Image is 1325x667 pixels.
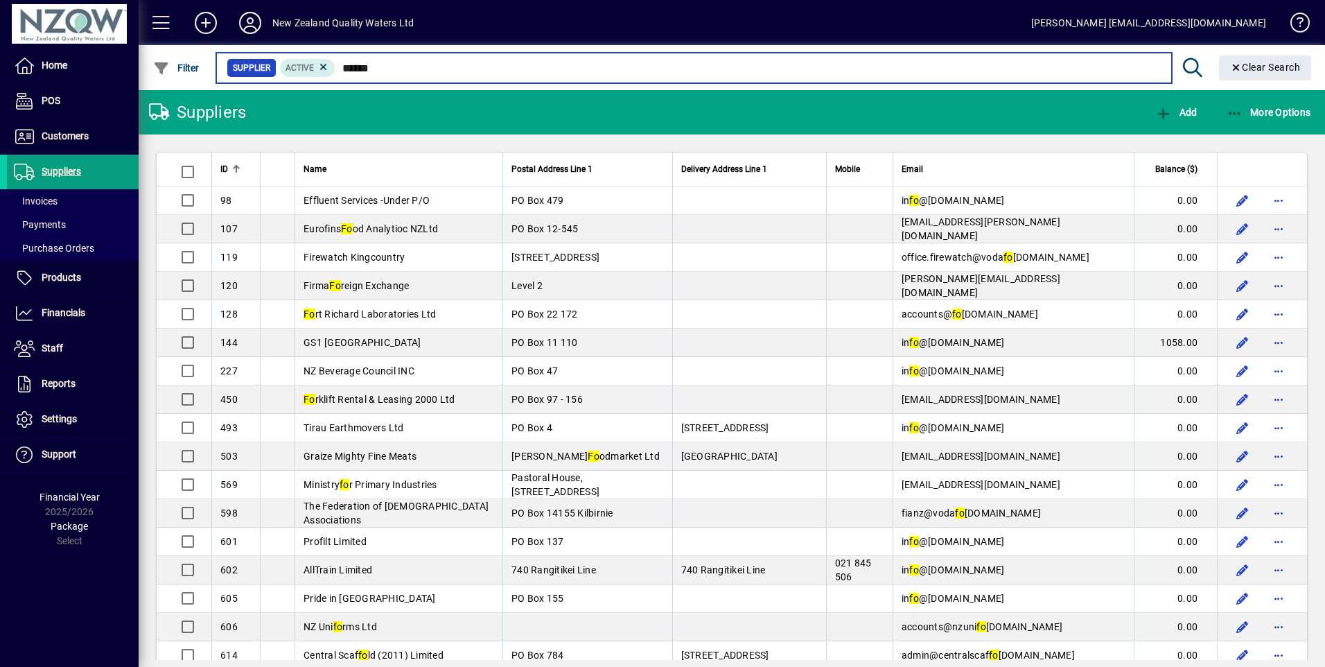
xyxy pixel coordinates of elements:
[304,394,315,405] em: Fo
[1267,275,1290,297] button: More options
[7,296,139,331] a: Financials
[1267,445,1290,467] button: More options
[1267,388,1290,410] button: More options
[1231,388,1254,410] button: Edit
[358,650,368,661] em: fo
[511,195,564,206] span: PO Box 479
[14,196,58,207] span: Invoices
[220,309,238,320] span: 128
[902,536,1005,547] span: in @[DOMAIN_NAME]
[511,162,593,177] span: Postal Address Line 1
[902,508,1041,519] span: fianz@voda [DOMAIN_NAME]
[681,451,778,462] span: [GEOGRAPHIC_DATA]
[902,451,1060,462] span: [EMAIL_ADDRESS][DOMAIN_NAME]
[1267,644,1290,666] button: More options
[511,593,564,604] span: PO Box 155
[7,261,139,295] a: Products
[1231,474,1254,496] button: Edit
[511,223,578,234] span: PO Box 12-545
[220,593,238,604] span: 605
[220,394,238,405] span: 450
[1134,386,1217,414] td: 0.00
[1134,556,1217,584] td: 0.00
[1134,215,1217,243] td: 0.00
[304,309,315,320] em: Fo
[220,479,238,490] span: 569
[304,479,437,490] span: Ministry r Primary Industries
[272,12,414,34] div: New Zealand Quality Waters Ltd
[220,223,238,234] span: 107
[220,508,238,519] span: 598
[7,402,139,437] a: Settings
[989,650,999,661] em: fo
[952,309,962,320] em: fo
[835,162,860,177] span: Mobile
[304,621,377,632] span: NZ Uni rms Ltd
[42,378,76,389] span: Reports
[220,252,238,263] span: 119
[42,60,67,71] span: Home
[304,162,494,177] div: Name
[220,564,238,575] span: 602
[1267,189,1290,211] button: More options
[150,55,203,80] button: Filter
[42,307,85,318] span: Financials
[902,216,1060,241] span: [EMAIL_ADDRESS][PERSON_NAME][DOMAIN_NAME]
[7,438,139,472] a: Support
[7,367,139,401] a: Reports
[42,272,81,283] span: Products
[333,621,343,632] em: fo
[220,422,238,433] span: 493
[304,252,405,263] span: Firewatch Kingcountry
[902,252,1089,263] span: office.firewatch@voda [DOMAIN_NAME]
[42,343,63,354] span: Staff
[902,593,1005,604] span: in @[DOMAIN_NAME]
[304,422,403,433] span: Tirau Earthmovers Ltd
[1134,187,1217,215] td: 0.00
[681,650,769,661] span: [STREET_ADDRESS]
[304,280,409,291] span: Firma reign Exchange
[902,394,1060,405] span: [EMAIL_ADDRESS][DOMAIN_NAME]
[902,309,1038,320] span: accounts@ [DOMAIN_NAME]
[1134,329,1217,357] td: 1058.00
[1134,414,1217,442] td: 0.00
[1231,189,1254,211] button: Edit
[153,62,200,73] span: Filter
[14,243,94,254] span: Purchase Orders
[1267,502,1290,524] button: More options
[7,84,139,119] a: POS
[304,365,414,376] span: NZ Beverage Council INC
[1134,272,1217,300] td: 0.00
[1231,360,1254,382] button: Edit
[304,195,430,206] span: Effluent Services -Under P/O
[220,536,238,547] span: 601
[1155,162,1197,177] span: Balance ($)
[1231,331,1254,354] button: Edit
[304,536,367,547] span: Profilt Limited
[902,337,1005,348] span: in @[DOMAIN_NAME]
[588,451,599,462] em: Fo
[51,521,88,532] span: Package
[7,213,139,236] a: Payments
[1231,530,1254,553] button: Edit
[1134,243,1217,272] td: 0.00
[1134,613,1217,641] td: 0.00
[304,650,444,661] span: Central Scaf ld (2011) Limited
[304,223,438,234] span: Eurofins od Analytioc NZLtd
[304,593,436,604] span: Pride in [GEOGRAPHIC_DATA]
[1267,360,1290,382] button: More options
[304,394,455,405] span: rklift Rental & Leasing 2000 Ltd
[7,236,139,260] a: Purchase Orders
[1134,584,1217,613] td: 0.00
[1267,474,1290,496] button: More options
[1231,502,1254,524] button: Edit
[511,394,583,405] span: PO Box 97 - 156
[902,365,1005,376] span: in @[DOMAIN_NAME]
[1134,357,1217,386] td: 0.00
[1219,55,1312,80] button: Clear
[1152,100,1200,125] button: Add
[228,10,272,35] button: Profile
[7,189,139,213] a: Invoices
[511,536,564,547] span: PO Box 137
[1134,471,1217,499] td: 0.00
